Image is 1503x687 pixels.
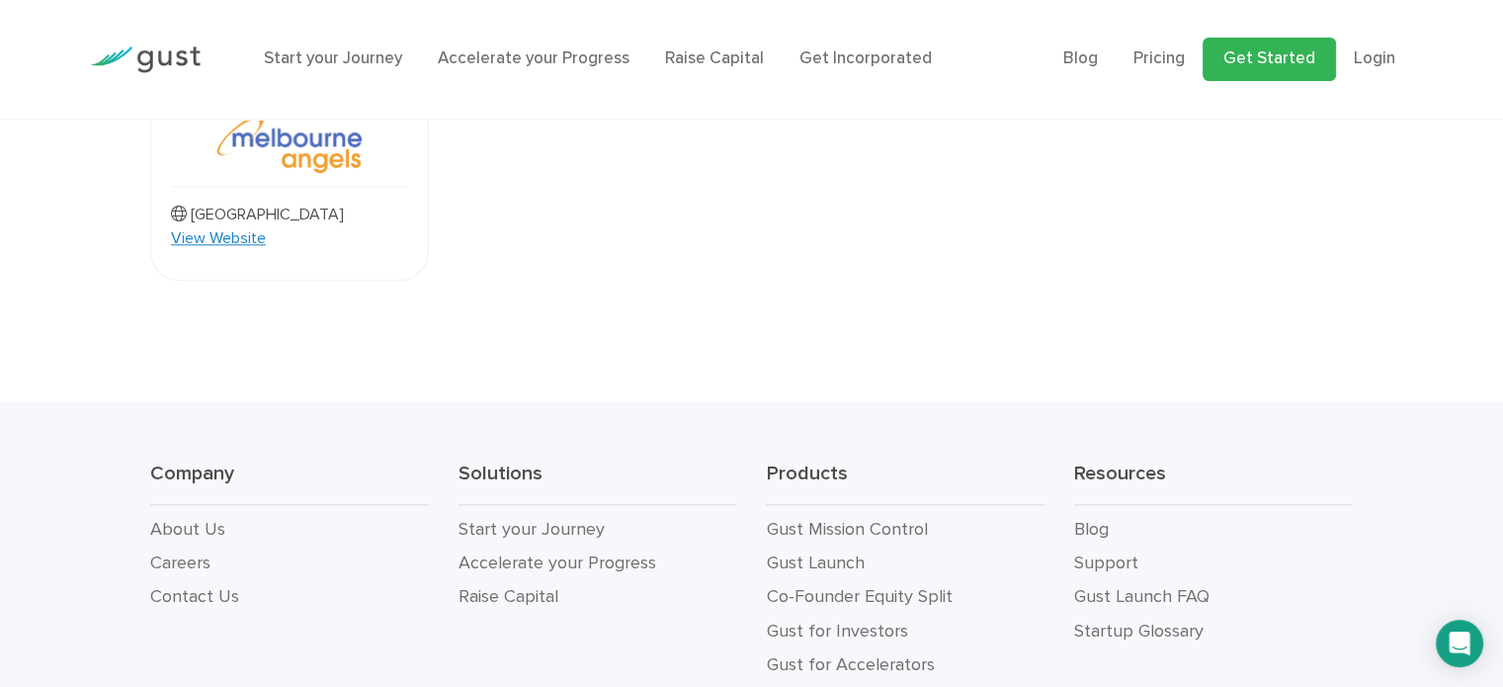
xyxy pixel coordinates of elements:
[264,48,402,68] a: Start your Journey
[799,48,932,68] a: Get Incorporated
[150,519,225,540] a: About Us
[459,461,737,505] h3: Solutions
[150,586,239,607] a: Contact Us
[665,48,764,68] a: Raise Capital
[90,46,201,73] img: Gust Logo
[766,621,907,642] a: Gust for Investors
[459,553,656,573] a: Accelerate your Progress
[766,461,1044,505] h3: Products
[766,519,927,540] a: Gust Mission Control
[214,102,365,186] img: Melbourne Angels
[1074,586,1210,607] a: Gust Launch FAQ
[766,654,934,675] a: Gust for Accelerators
[766,586,952,607] a: Co-Founder Equity Split
[171,203,344,226] p: [GEOGRAPHIC_DATA]
[438,48,629,68] a: Accelerate your Progress
[1436,620,1483,667] div: Open Intercom Messenger
[1133,48,1185,68] a: Pricing
[1074,519,1109,540] a: Blog
[1203,38,1336,81] a: Get Started
[171,226,266,250] a: View Website
[766,553,864,573] a: Gust Launch
[150,461,429,505] h3: Company
[1074,461,1353,505] h3: Resources
[150,553,210,573] a: Careers
[1074,553,1138,573] a: Support
[1074,621,1204,642] a: Startup Glossary
[459,586,558,607] a: Raise Capital
[459,519,605,540] a: Start your Journey
[1354,48,1395,68] a: Login
[1063,48,1098,68] a: Blog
